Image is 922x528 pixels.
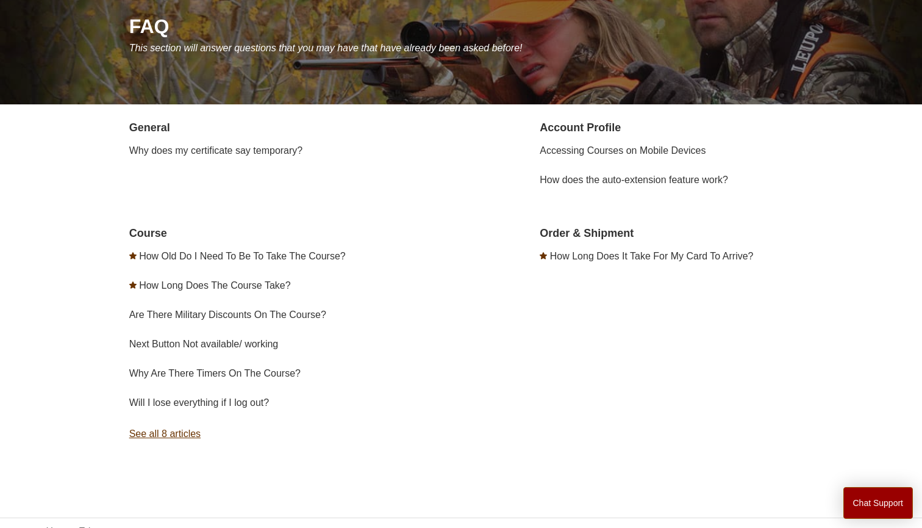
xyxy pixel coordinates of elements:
svg: Promoted article [540,252,547,259]
a: Order & Shipment [540,227,634,239]
a: How does the auto-extension feature work? [540,175,728,185]
a: General [129,121,170,134]
svg: Promoted article [129,252,137,259]
a: How Long Does The Course Take? [139,280,290,291]
button: Chat Support [843,487,913,519]
a: See all 8 articles [129,418,465,450]
a: Account Profile [540,121,621,134]
a: How Old Do I Need To Be To Take The Course? [139,251,346,261]
a: Accessing Courses on Mobile Devices [540,145,706,156]
a: How Long Does It Take For My Card To Arrive? [550,251,754,261]
a: Why Are There Timers On The Course? [129,368,301,378]
a: Will I lose everything if I log out? [129,397,269,408]
a: Why does my certificate say temporary? [129,145,303,156]
a: Are There Military Discounts On The Course? [129,309,326,320]
h1: FAQ [129,12,876,41]
a: Course [129,227,167,239]
a: Next Button Not available/ working [129,339,279,349]
p: This section will answer questions that you may have that have already been asked before! [129,41,876,56]
svg: Promoted article [129,281,137,289]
